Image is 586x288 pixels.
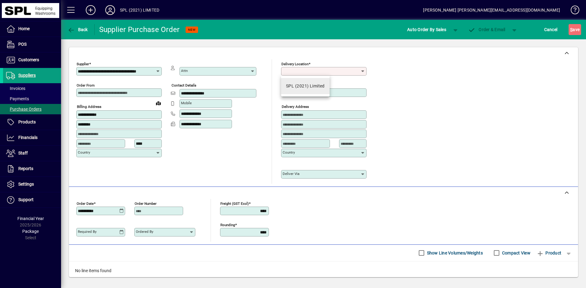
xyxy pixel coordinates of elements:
mat-label: Country [283,150,295,155]
mat-label: Rounding [220,222,235,227]
a: Home [3,21,61,37]
mat-label: Required by [78,229,96,234]
a: Staff [3,146,61,161]
a: Knowledge Base [566,1,578,21]
span: Purchase Orders [6,107,42,112]
div: SPL (2021) Limited [286,83,325,89]
mat-label: Freight (GST excl) [220,201,249,205]
button: Add [81,5,100,16]
label: Show Line Volumes/Weights [426,250,483,256]
a: Payments [3,94,61,104]
mat-label: Supplier [77,62,89,66]
div: No line items found [69,261,578,280]
span: Products [18,119,36,124]
mat-label: Order date [77,201,94,205]
a: Customers [3,52,61,68]
a: Settings [3,177,61,192]
button: Cancel [543,24,559,35]
a: View on map [154,98,163,108]
span: S [570,27,573,32]
mat-label: Delivery Location [281,62,309,66]
span: Invoices [6,86,25,91]
button: Profile [100,5,120,16]
a: Invoices [3,83,61,94]
span: Support [18,197,34,202]
span: Staff [18,151,28,155]
span: Customers [18,57,39,62]
a: Products [3,115,61,130]
span: ave [570,25,580,34]
span: Auto Order By Sales [407,25,446,34]
a: Support [3,192,61,208]
span: POS [18,42,27,47]
mat-label: Order number [135,201,157,205]
mat-label: Deliver via [283,172,299,176]
a: Financials [3,130,61,145]
a: POS [3,37,61,52]
mat-label: Order from [77,83,95,87]
a: Reports [3,161,61,176]
mat-label: Attn [181,69,188,73]
span: Financial Year [17,216,44,221]
span: Payments [6,96,29,101]
a: Purchase Orders [3,104,61,114]
span: Cancel [544,25,558,34]
button: Back [66,24,89,35]
span: Product [537,248,561,258]
label: Compact View [501,250,530,256]
span: Settings [18,182,34,187]
div: Supplier Purchase Order [99,25,180,34]
span: Reports [18,166,33,171]
div: SPL (2021) LIMITED [120,5,159,15]
span: Financials [18,135,38,140]
button: Auto Order By Sales [404,24,449,35]
mat-label: Ordered by [136,229,153,234]
div: [PERSON_NAME] [PERSON_NAME][EMAIL_ADDRESS][DOMAIN_NAME] [423,5,560,15]
span: Home [18,26,30,31]
span: Order & Email [468,27,505,32]
span: Back [67,27,88,32]
app-page-header-button: Back [61,24,95,35]
mat-option: SPL (2021) Limited [281,78,330,94]
button: Save [569,24,581,35]
span: NEW [188,28,196,32]
button: Order & Email [465,24,508,35]
span: Package [22,229,39,234]
span: Suppliers [18,73,36,78]
mat-label: Country [78,150,90,155]
button: Product [534,247,564,258]
mat-label: Mobile [181,101,192,105]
